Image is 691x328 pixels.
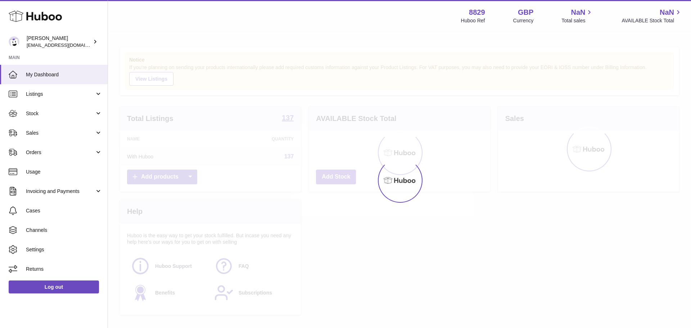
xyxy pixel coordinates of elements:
[27,35,91,49] div: [PERSON_NAME]
[469,8,485,17] strong: 8829
[461,17,485,24] div: Huboo Ref
[26,227,102,234] span: Channels
[26,71,102,78] span: My Dashboard
[660,8,674,17] span: NaN
[622,17,682,24] span: AVAILABLE Stock Total
[26,246,102,253] span: Settings
[26,149,95,156] span: Orders
[26,266,102,273] span: Returns
[26,188,95,195] span: Invoicing and Payments
[26,207,102,214] span: Cases
[9,36,19,47] img: internalAdmin-8829@internal.huboo.com
[27,42,106,48] span: [EMAIL_ADDRESS][DOMAIN_NAME]
[26,110,95,117] span: Stock
[26,169,102,175] span: Usage
[26,130,95,136] span: Sales
[622,8,682,24] a: NaN AVAILABLE Stock Total
[26,91,95,98] span: Listings
[571,8,585,17] span: NaN
[513,17,534,24] div: Currency
[518,8,533,17] strong: GBP
[561,17,593,24] span: Total sales
[9,280,99,293] a: Log out
[561,8,593,24] a: NaN Total sales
